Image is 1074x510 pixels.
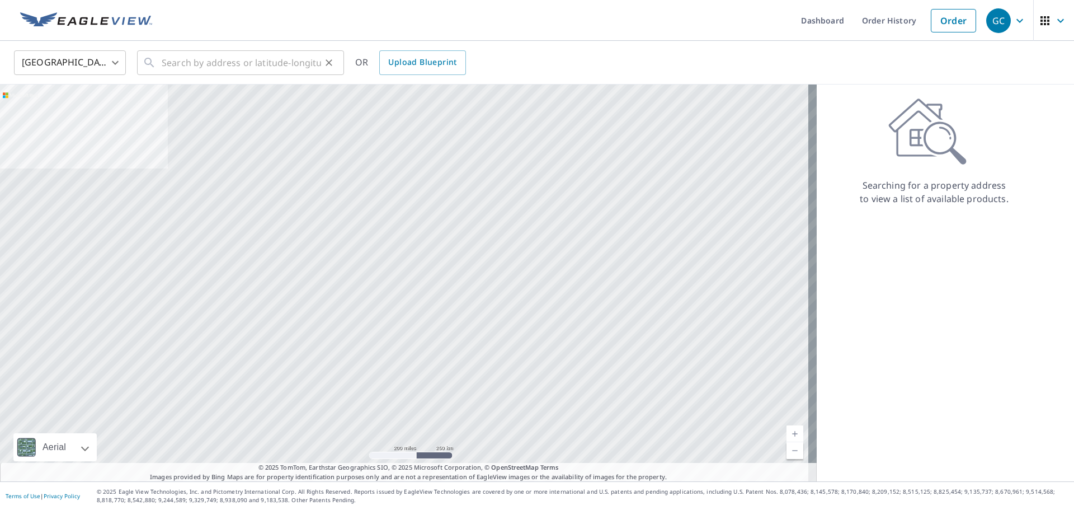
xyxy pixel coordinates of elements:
[44,492,80,500] a: Privacy Policy
[931,9,976,32] a: Order
[786,425,803,442] a: Current Level 5, Zoom In
[97,488,1068,504] p: © 2025 Eagle View Technologies, Inc. and Pictometry International Corp. All Rights Reserved. Repo...
[388,55,456,69] span: Upload Blueprint
[162,47,321,78] input: Search by address or latitude-longitude
[14,47,126,78] div: [GEOGRAPHIC_DATA]
[39,433,69,461] div: Aerial
[13,433,97,461] div: Aerial
[6,492,40,500] a: Terms of Use
[6,493,80,499] p: |
[20,12,152,29] img: EV Logo
[379,50,465,75] a: Upload Blueprint
[258,463,559,472] span: © 2025 TomTom, Earthstar Geographics SIO, © 2025 Microsoft Corporation, ©
[859,179,1009,205] p: Searching for a property address to view a list of available products.
[786,442,803,459] a: Current Level 5, Zoom Out
[986,8,1011,33] div: GC
[540,463,559,471] a: Terms
[355,50,466,75] div: OR
[491,463,538,471] a: OpenStreetMap
[321,55,337,71] button: Clear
